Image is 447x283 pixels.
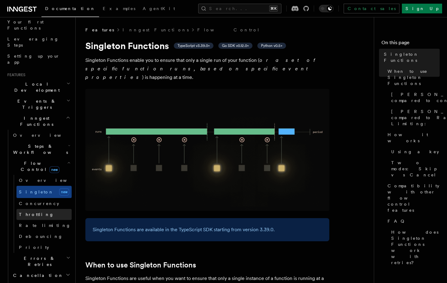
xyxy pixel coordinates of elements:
[384,51,440,63] span: Singleton Functions
[16,175,72,186] a: Overview
[7,54,60,65] span: Setting up your app
[19,178,82,183] span: Overview
[391,160,440,178] span: Two modes: Skip vs Cancel
[5,51,72,68] a: Setting up your app
[11,272,63,278] span: Cancellation
[5,98,66,110] span: Events & Triggers
[389,157,440,180] a: Two modes: Skip vs Cancel
[143,6,175,11] span: AgentKit
[388,132,440,144] span: How it works
[85,56,329,82] p: Singleton Functions enable you to ensure that only a single run of your function ( ) is happening...
[391,149,439,155] span: Using a key
[19,234,63,239] span: Debouncing
[19,201,59,206] span: Concurrency
[85,27,114,33] span: Features
[45,6,95,11] span: Documentation
[197,27,260,33] a: Flow Control
[19,245,49,250] span: Priority
[85,57,318,80] em: or a set of specific function runs, based on specific event properties
[389,106,440,129] a: [PERSON_NAME] compared to Rate Limiting:
[388,68,440,87] span: When to use Singleton Functions
[41,2,99,17] a: Documentation
[49,166,59,173] span: new
[5,79,72,96] button: Local Development
[385,180,440,216] a: Compatibility with other flow control features
[19,189,54,194] span: Singleton
[19,212,54,217] span: Throttling
[7,37,59,48] span: Leveraging Steps
[11,158,72,175] button: Flow Controlnew
[198,4,281,13] button: Search...⌘K
[222,43,249,48] span: Go SDK v0.12.0+
[319,5,334,12] button: Toggle dark mode
[16,231,72,242] a: Debouncing
[381,39,440,49] h4: On this page
[389,146,440,157] a: Using a key
[93,225,322,234] p: Singleton Functions are available in the TypeScript SDK starting from version 3.39.0.
[7,19,44,30] span: Your first Functions
[5,34,72,51] a: Leveraging Steps
[11,175,72,253] div: Flow Controlnew
[5,73,25,77] span: Features
[389,89,440,106] a: [PERSON_NAME] compared to concurrency:
[85,89,329,211] img: Singleton Functions only process one run at a time.
[391,229,440,266] span: How does Singleton Functions work with retries?
[11,160,67,172] span: Flow Control
[16,220,72,231] a: Rate limiting
[402,4,442,13] a: Sign Up
[123,27,189,33] a: Inngest Functions
[16,198,72,209] a: Concurrency
[16,209,72,220] a: Throttling
[385,216,440,227] a: FAQ
[16,186,72,198] a: Singletonnew
[85,40,329,51] h1: Singleton Functions
[5,96,72,113] button: Events & Triggers
[11,255,66,267] span: Errors & Retries
[385,129,440,146] a: How it works
[59,188,69,196] span: new
[103,6,135,11] span: Examples
[5,115,66,127] span: Inngest Functions
[11,270,72,281] button: Cancellation
[177,43,210,48] span: TypeScript v3.39.0+
[5,113,72,130] button: Inngest Functions
[11,143,68,155] span: Steps & Workflows
[11,141,72,158] button: Steps & Workflows
[19,223,71,228] span: Rate limiting
[388,218,407,224] span: FAQ
[5,81,66,93] span: Local Development
[16,242,72,253] a: Priority
[388,183,440,213] span: Compatibility with other flow control features
[5,16,72,34] a: Your first Functions
[389,227,440,268] a: How does Singleton Functions work with retries?
[381,49,440,66] a: Singleton Functions
[269,5,278,12] kbd: ⌘K
[11,253,72,270] button: Errors & Retries
[139,2,179,16] a: AgentKit
[11,130,72,141] a: Overview
[85,261,196,269] a: When to use Singleton Functions
[385,66,440,89] a: When to use Singleton Functions
[344,4,399,13] a: Contact sales
[261,43,282,48] span: Python v0.5+
[13,133,76,138] span: Overview
[99,2,139,16] a: Examples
